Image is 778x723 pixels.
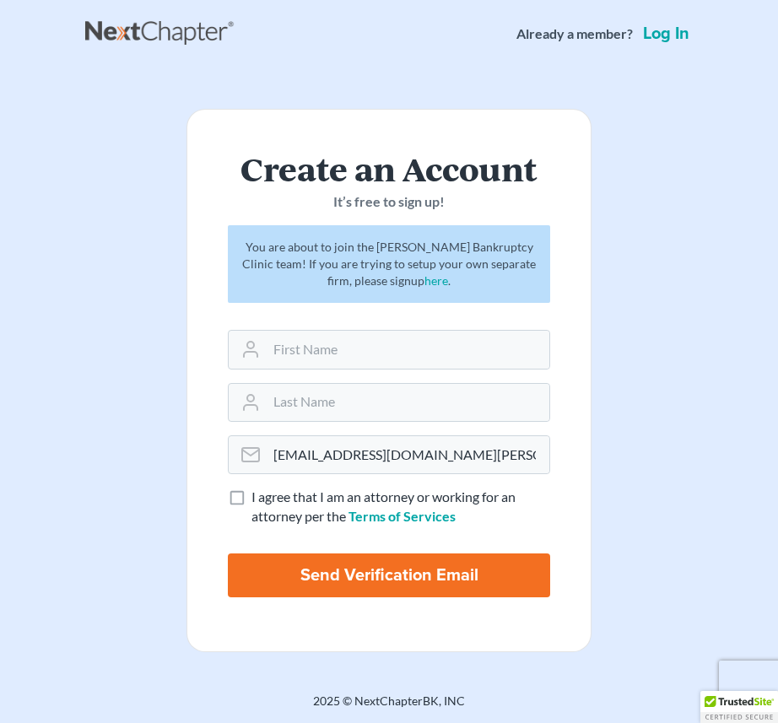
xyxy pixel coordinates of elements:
[228,150,550,186] h2: Create an Account
[700,691,778,723] div: TrustedSite Certified
[85,693,693,723] div: 2025 © NextChapterBK, INC
[348,508,456,524] a: Terms of Services
[228,553,550,597] input: Send Verification Email
[228,192,550,212] p: It’s free to sign up!
[424,273,448,288] a: here
[267,331,549,368] input: First Name
[267,384,549,421] input: Last Name
[640,25,693,42] a: Log in
[267,436,549,473] input: Email Address
[516,24,633,44] strong: Already a member?
[251,488,516,524] span: I agree that I am an attorney or working for an attorney per the
[228,225,550,303] div: You are about to join the [PERSON_NAME] Bankruptcy Clinic team! If you are trying to setup your o...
